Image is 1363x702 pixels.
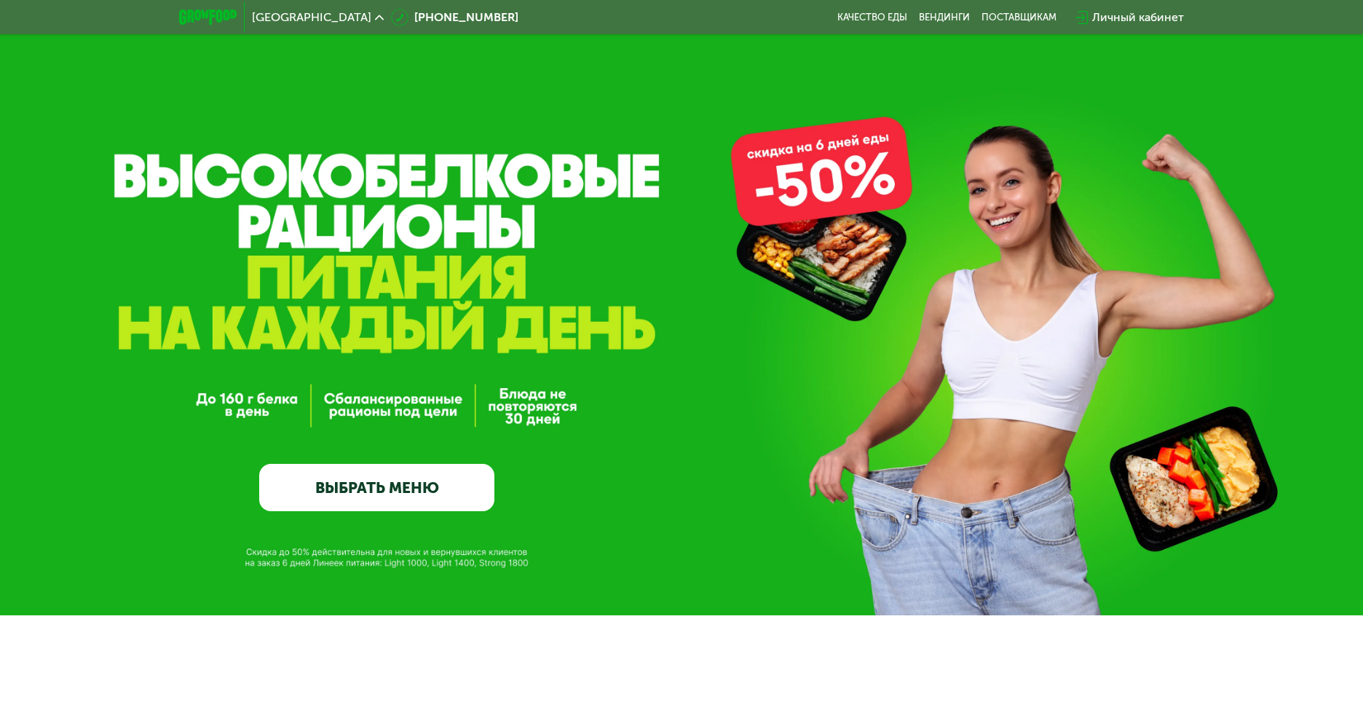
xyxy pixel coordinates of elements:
[259,464,495,511] a: ВЫБРАТЬ МЕНЮ
[981,12,1056,23] div: поставщикам
[391,9,518,26] a: [PHONE_NUMBER]
[919,12,970,23] a: Вендинги
[837,12,907,23] a: Качество еды
[252,12,371,23] span: [GEOGRAPHIC_DATA]
[1092,9,1184,26] div: Личный кабинет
